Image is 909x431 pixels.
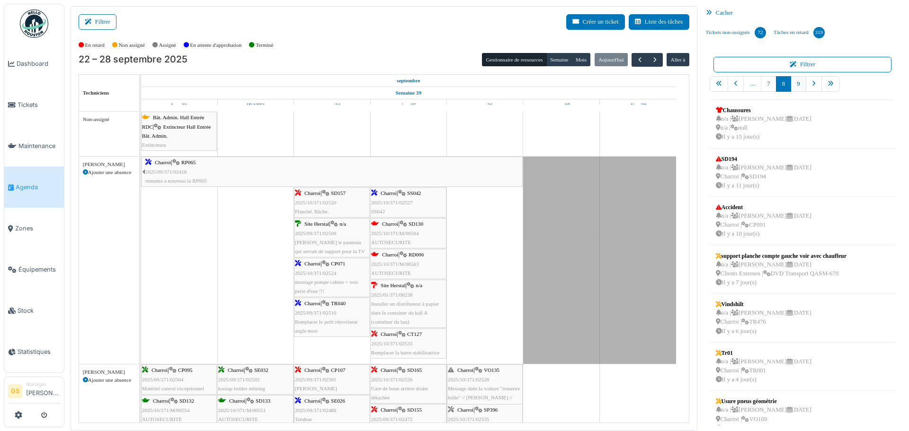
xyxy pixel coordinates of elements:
a: Chaussuresn/a |[PERSON_NAME][DATE] n/a |nullIl y a 15 jour(s) [713,104,814,144]
span: Maintenance [18,141,60,150]
span: 2025/10/371/M/00564 [371,230,419,236]
div: SD194 [716,155,811,163]
span: 2025/09/371/02504 [142,377,184,382]
a: 7 [761,76,776,92]
span: n/a [339,221,346,227]
span: Charroi [381,331,397,337]
span: 2025/01/371/00238 [371,292,413,298]
span: Site Herstal [304,221,330,227]
label: Assigné [159,41,176,49]
span: SS042 [371,209,385,214]
nav: pager [710,76,896,99]
div: 72 [755,27,766,38]
span: 2025/10/371/02528 [448,377,490,382]
span: SE026 [331,398,345,404]
div: | [142,113,216,150]
div: | [218,396,293,424]
a: Tickets non-assignés [702,20,770,45]
span: AUTOSECURITE [371,239,411,245]
span: Charroi [153,398,169,404]
span: montage pompe cabine + voir perte d'eau !!! [295,279,358,294]
span: Tickets [18,100,60,109]
div: Vindshilt [716,300,811,308]
span: kooiap holder missing [218,386,265,391]
span: 2025/10/371/M/00551 [218,407,266,413]
span: Charroi [381,407,397,413]
a: Dashboard [4,43,64,84]
span: TR040 [331,300,346,306]
div: Ajouter une absence [83,168,135,176]
div: Manager [26,381,60,388]
span: 2025/10/371/02524 [295,270,337,276]
div: | [371,281,446,326]
div: Accident [716,203,811,211]
span: Dashboard [17,59,60,68]
a: Maintenance [4,125,64,167]
span: RP065 [181,159,196,165]
span: 2025/09/371/02510 [295,310,337,316]
label: En retard [85,41,105,49]
div: n/a | [PERSON_NAME] [DATE] Charroi | SD194 Il y a 11 jour(s) [716,163,811,191]
button: Aujourd'hui [595,53,628,66]
span: CT127 [407,331,422,337]
div: | [371,220,446,247]
span: Charroi [229,398,245,404]
span: Charroi [457,407,473,413]
span: Extincteurs [142,142,166,148]
h2: 22 – 28 septembre 2025 [79,54,187,65]
a: Statistiques [4,331,64,372]
span: Planché. Bâche. [295,209,329,214]
div: 319 [813,27,825,38]
span: Remplacer le petit rétroviseur angle mort [295,319,358,334]
a: GS Manager[PERSON_NAME] [8,381,60,404]
a: 27 septembre 2025 [551,99,572,111]
button: Créer un ticket [566,14,625,30]
span: Charroi [304,261,321,266]
span: Bât. Admin. Hall Entrée RDC [142,114,205,129]
button: Semaine [546,53,572,66]
span: Équipements [18,265,60,274]
span: Gare de boue arrière droite détachée [371,386,428,400]
span: AUTOSECURITE [218,416,258,422]
a: 23 septembre 2025 [244,99,267,111]
span: SD155 [407,407,422,413]
a: 8 [776,76,791,92]
span: RD006 [409,252,424,257]
span: Vacances [523,158,552,166]
a: 22 septembre 2025 [169,99,189,111]
span: Charroi [457,367,473,373]
span: 2025/10/371/M/00563 [371,261,419,267]
span: Zones [15,224,60,233]
span: Charroi [304,190,321,196]
div: Ajouter une absence [83,376,135,384]
span: AUTOSECURITE [371,270,411,276]
span: 2025/10/371/02535 [448,416,490,422]
label: Terminé [256,41,273,49]
span: Remplacer la barre stabilisatrice [371,350,439,355]
span: 2025/10/371/M/00554 [142,407,190,413]
div: n/a | [PERSON_NAME] [DATE] Charroi | TR476 Il y a 6 jour(s) [716,308,811,336]
span: Charroi [228,367,244,373]
span: [PERSON_NAME] [295,386,337,391]
div: n/a | [PERSON_NAME] [DATE] n/a | null Il y a 15 jour(s) [716,114,811,142]
div: | [295,259,369,296]
div: n/a | [PERSON_NAME] [DATE] Charroi | TR001 Il y a 4 jour(s) [716,357,811,385]
span: Charroi [151,367,168,373]
li: [PERSON_NAME] [26,381,60,401]
div: support planche compte gauche voir avec chauffeur [716,252,847,260]
button: Gestionnaire de ressources [482,53,546,66]
span: VO135 [484,367,499,373]
span: 2025/10/371/02527 [371,200,413,205]
a: Tickets [4,84,64,125]
div: | [371,189,446,216]
div: | [371,330,446,357]
div: n/a | [PERSON_NAME] [DATE] Clients Externes | DVD Transport QASM-679 Il y a 7 jour(s) [716,260,847,288]
div: Usure pneus géométrie [716,397,811,405]
a: 28 septembre 2025 [627,99,649,111]
button: Aller à [667,53,689,66]
span: Tendeur [295,416,312,422]
span: Message dans la voiture "remettre huile" // [PERSON_NAME] // Marderschaden [448,386,520,409]
label: Non assigné [119,41,145,49]
span: Techniciens [83,90,109,96]
span: Installer un distributeur à papier dans le container du hall A (container du bas) [371,301,439,325]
